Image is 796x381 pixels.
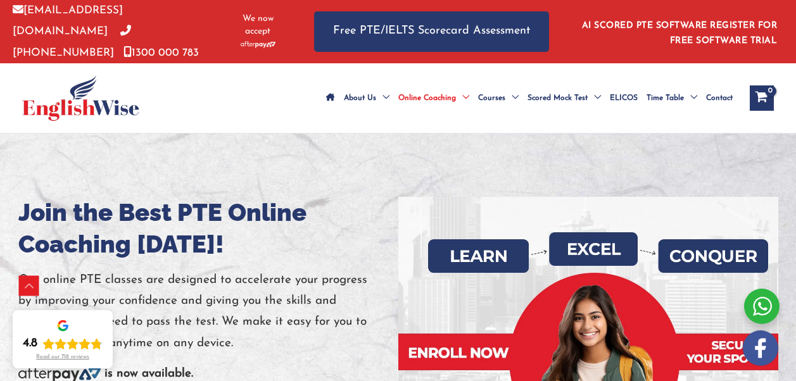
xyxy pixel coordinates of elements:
[702,76,737,120] a: Contact
[528,76,588,120] span: Scored Mock Test
[706,76,733,120] span: Contact
[322,76,737,120] nav: Site Navigation: Main Menu
[574,11,783,52] aside: Header Widget 1
[523,76,605,120] a: Scored Mock TestMenu Toggle
[394,76,474,120] a: Online CoachingMenu Toggle
[588,76,601,120] span: Menu Toggle
[398,76,456,120] span: Online Coaching
[339,76,394,120] a: About UsMenu Toggle
[123,47,199,58] a: 1300 000 783
[18,270,398,354] p: Our online PTE classes are designed to accelerate your progress by improving your confidence and ...
[23,336,103,351] div: Rating: 4.8 out of 5
[22,75,139,121] img: cropped-ew-logo
[344,76,376,120] span: About Us
[610,76,638,120] span: ELICOS
[18,197,398,260] h1: Join the Best PTE Online Coaching [DATE]!
[474,76,523,120] a: CoursesMenu Toggle
[642,76,702,120] a: Time TableMenu Toggle
[684,76,697,120] span: Menu Toggle
[750,85,774,111] a: View Shopping Cart, empty
[376,76,389,120] span: Menu Toggle
[234,13,282,38] span: We now accept
[582,21,778,46] a: AI SCORED PTE SOFTWARE REGISTER FOR FREE SOFTWARE TRIAL
[314,11,549,51] a: Free PTE/IELTS Scorecard Assessment
[36,354,89,361] div: Read our 718 reviews
[104,368,193,380] b: is now available.
[505,76,519,120] span: Menu Toggle
[23,336,37,351] div: 4.8
[13,26,131,58] a: [PHONE_NUMBER]
[647,76,684,120] span: Time Table
[605,76,642,120] a: ELICOS
[456,76,469,120] span: Menu Toggle
[13,5,123,37] a: [EMAIL_ADDRESS][DOMAIN_NAME]
[743,330,778,366] img: white-facebook.png
[241,41,275,48] img: Afterpay-Logo
[478,76,505,120] span: Courses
